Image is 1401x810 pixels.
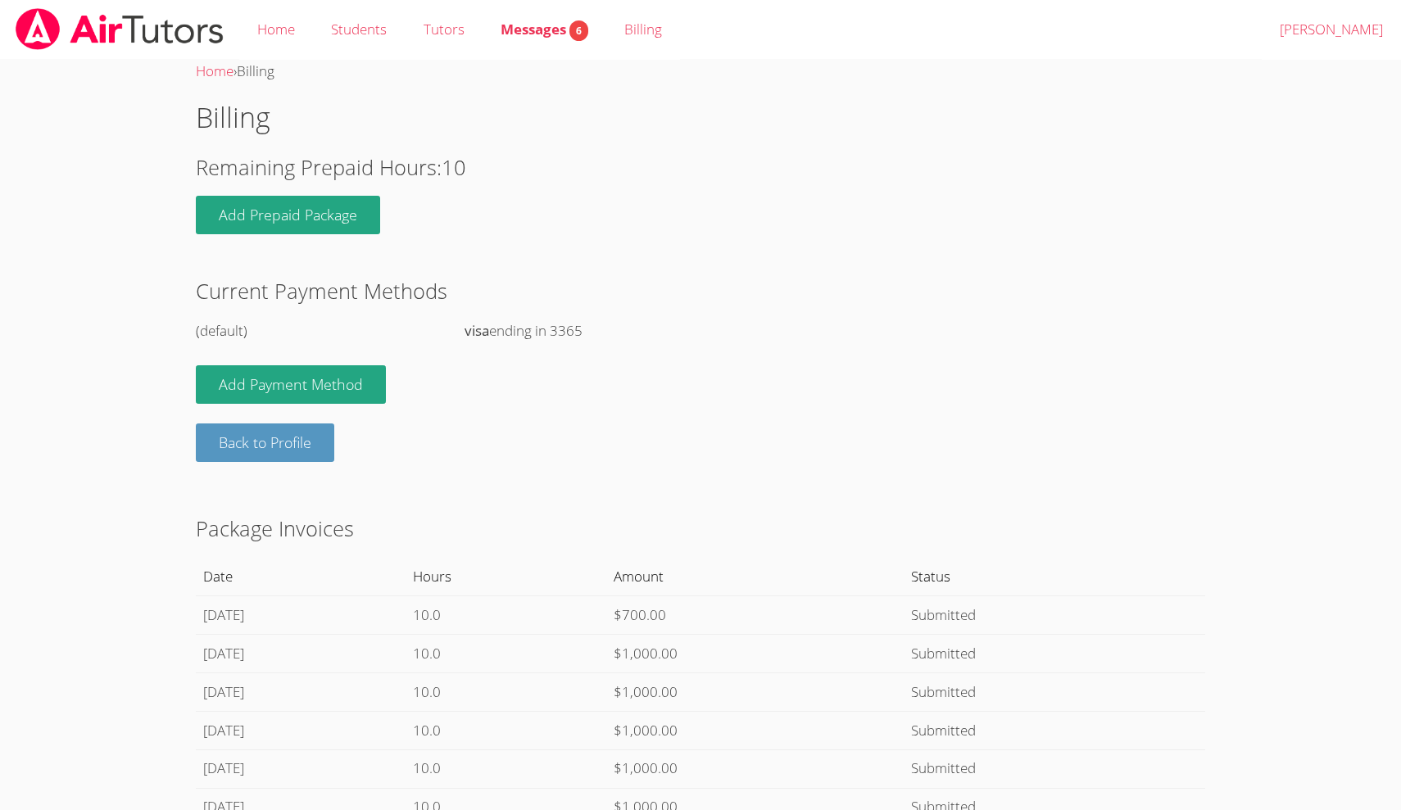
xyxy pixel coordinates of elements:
td: 10.0 [406,634,607,672]
td: 10.0 [406,711,607,749]
div: [DATE] [203,719,399,743]
td: 10.0 [406,749,607,788]
a: Back to Profile [196,423,334,462]
th: Date [196,559,406,596]
td: $1,000.00 [606,711,904,749]
div: [DATE] [203,681,399,704]
td: $1,000.00 [606,634,904,672]
span: Billing [237,61,274,80]
td: $700.00 [606,595,904,634]
div: ending in 3365 [465,319,1204,343]
h1: Billing [196,97,1204,138]
div: (default) [196,319,448,343]
td: Submitted [905,711,1205,749]
span: 6 [569,20,588,41]
div: [DATE] [203,757,399,781]
div: [DATE] [203,642,399,666]
div: › [196,60,1204,84]
td: $1,000.00 [606,672,904,711]
th: Hours [406,559,607,596]
td: $1,000.00 [606,749,904,788]
a: Add Payment Method [196,365,386,404]
td: 10.0 [406,672,607,711]
td: Submitted [905,749,1205,788]
div: [DATE] [203,604,399,627]
th: Status [905,559,1205,596]
img: airtutors_banner-c4298cdbf04f3fff15de1276eac7730deb9818008684d7c2e4769d2f7ddbe033.png [14,8,225,50]
h2: Remaining Prepaid Hours: 10 [196,152,1204,183]
td: 10.0 [406,595,607,634]
td: Submitted [905,672,1205,711]
strong: visa [465,321,489,340]
span: Messages [501,20,588,38]
button: Add Prepaid Package [196,196,380,234]
th: Amount [606,559,904,596]
h2: Package Invoices [196,513,1204,544]
h2: Current Payment Methods [196,275,1204,306]
a: Home [196,61,233,80]
td: Submitted [905,595,1205,634]
td: Submitted [905,634,1205,672]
